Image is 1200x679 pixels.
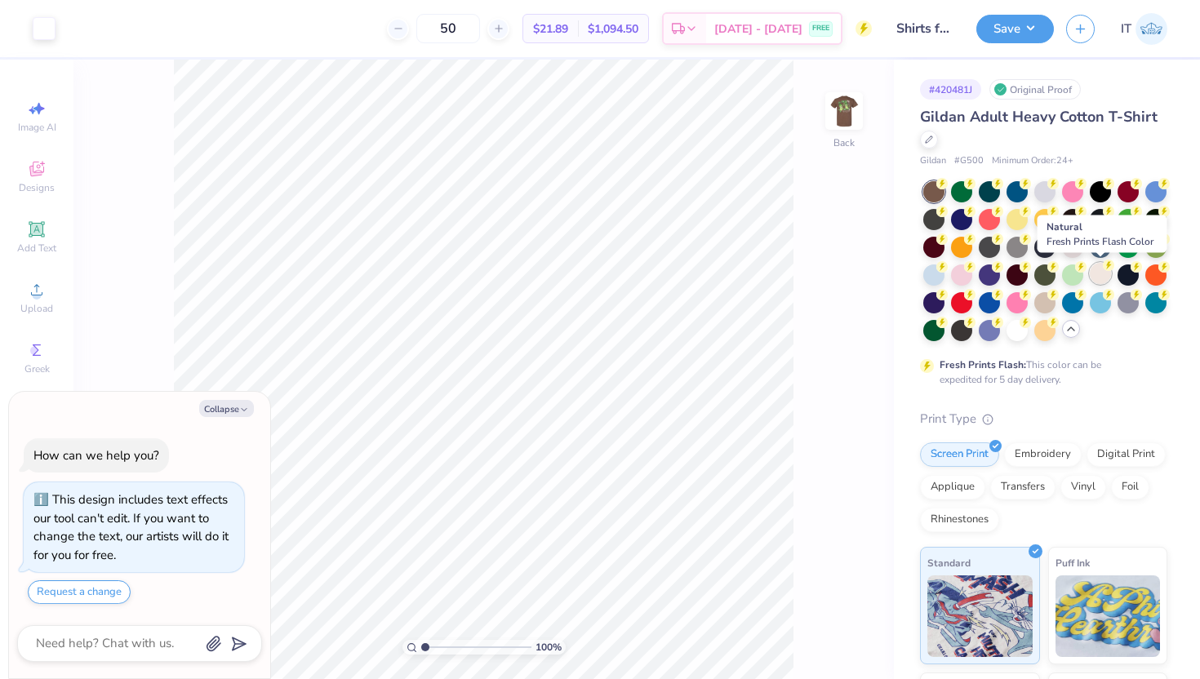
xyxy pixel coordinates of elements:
span: Gildan [920,154,946,168]
div: Transfers [990,475,1056,499]
div: Rhinestones [920,508,999,532]
div: Digital Print [1087,442,1166,467]
span: Upload [20,302,53,315]
div: Back [833,135,855,150]
span: Add Text [17,242,56,255]
div: Vinyl [1060,475,1106,499]
button: Save [976,15,1054,43]
button: Request a change [28,580,131,604]
img: Ishwar Tiwari [1136,13,1167,45]
span: Designs [19,181,55,194]
span: FREE [812,23,829,34]
strong: Fresh Prints Flash: [940,358,1026,371]
span: IT [1121,20,1131,38]
span: Greek [24,362,50,375]
input: Untitled Design [884,12,964,45]
div: Embroidery [1004,442,1082,467]
span: Image AI [18,121,56,134]
div: How can we help you? [33,447,159,464]
span: Puff Ink [1056,554,1090,571]
img: Standard [927,575,1033,657]
span: [DATE] - [DATE] [714,20,802,38]
div: Original Proof [989,79,1081,100]
span: $1,094.50 [588,20,638,38]
span: Fresh Prints Flash Color [1047,235,1153,248]
img: Puff Ink [1056,575,1161,657]
span: 100 % [536,640,562,655]
div: Foil [1111,475,1149,499]
a: IT [1121,13,1167,45]
div: This design includes text effects our tool can't edit. If you want to change the text, our artist... [33,491,229,563]
div: Applique [920,475,985,499]
div: Natural [1038,215,1167,253]
img: Back [828,95,860,127]
input: – – [416,14,480,43]
span: Standard [927,554,971,571]
div: # 420481J [920,79,981,100]
span: Gildan Adult Heavy Cotton T-Shirt [920,107,1158,126]
span: Minimum Order: 24 + [992,154,1073,168]
div: This color can be expedited for 5 day delivery. [940,357,1140,387]
div: Screen Print [920,442,999,467]
span: $21.89 [533,20,568,38]
div: Print Type [920,410,1167,428]
button: Collapse [199,400,254,417]
span: # G500 [954,154,984,168]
